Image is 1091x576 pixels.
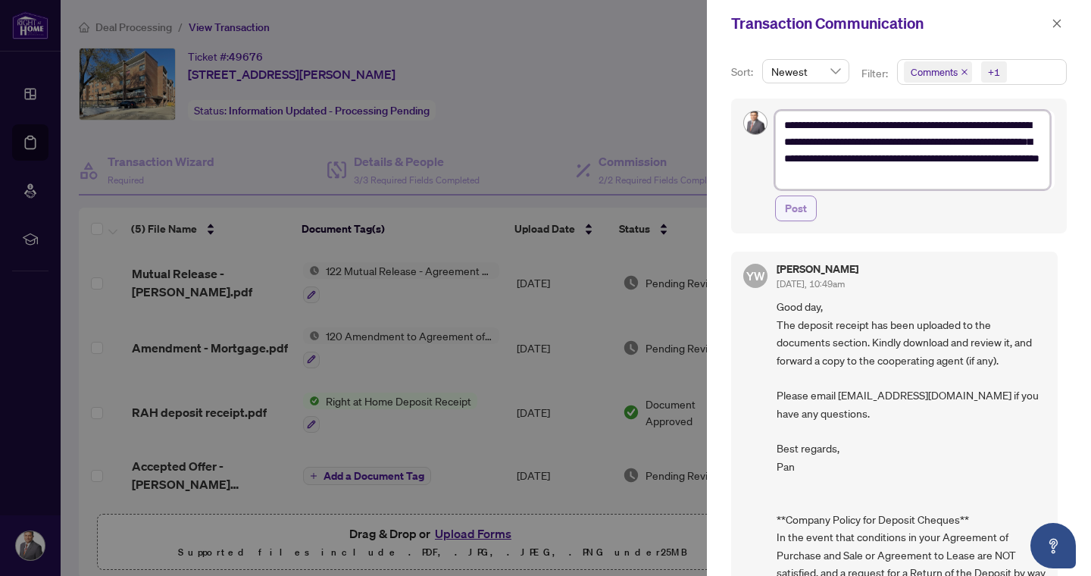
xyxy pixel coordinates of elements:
span: Comments [904,61,972,83]
button: Post [775,196,817,221]
span: close [961,68,968,76]
span: YW [746,267,765,285]
p: Sort: [731,64,756,80]
span: close [1052,18,1062,29]
p: Filter: [861,65,890,82]
img: Profile Icon [744,111,767,134]
div: Transaction Communication [731,12,1047,35]
span: Comments [911,64,958,80]
span: Newest [771,60,840,83]
span: [DATE], 10:49am [777,278,845,290]
button: Open asap [1030,523,1076,568]
div: +1 [988,64,1000,80]
span: Post [785,196,807,221]
h5: [PERSON_NAME] [777,264,858,274]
